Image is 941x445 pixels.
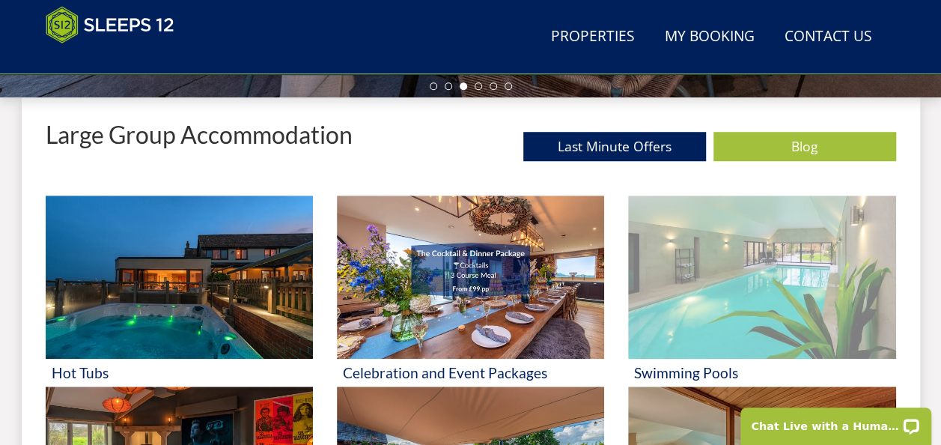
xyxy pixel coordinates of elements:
h3: Swimming Pools [634,365,889,381]
a: Blog [713,132,896,161]
a: Contact Us [779,20,878,54]
img: Sleeps 12 [46,6,174,43]
img: 'Celebration and Event Packages' - Large Group Accommodation Holiday Ideas [337,196,604,359]
h3: Celebration and Event Packages [343,365,598,381]
iframe: Customer reviews powered by Trustpilot [38,52,195,65]
a: My Booking [659,20,761,54]
h3: Hot Tubs [52,365,307,381]
img: 'Hot Tubs' - Large Group Accommodation Holiday Ideas [46,196,313,359]
p: Large Group Accommodation [46,121,353,148]
a: Properties [545,20,641,54]
iframe: LiveChat chat widget [731,398,941,445]
a: 'Hot Tubs' - Large Group Accommodation Holiday Ideas Hot Tubs [46,196,313,387]
img: 'Swimming Pools' - Large Group Accommodation Holiday Ideas [628,196,895,359]
a: Last Minute Offers [523,132,706,161]
a: 'Swimming Pools' - Large Group Accommodation Holiday Ideas Swimming Pools [628,196,895,387]
a: 'Celebration and Event Packages' - Large Group Accommodation Holiday Ideas Celebration and Event ... [337,196,604,387]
